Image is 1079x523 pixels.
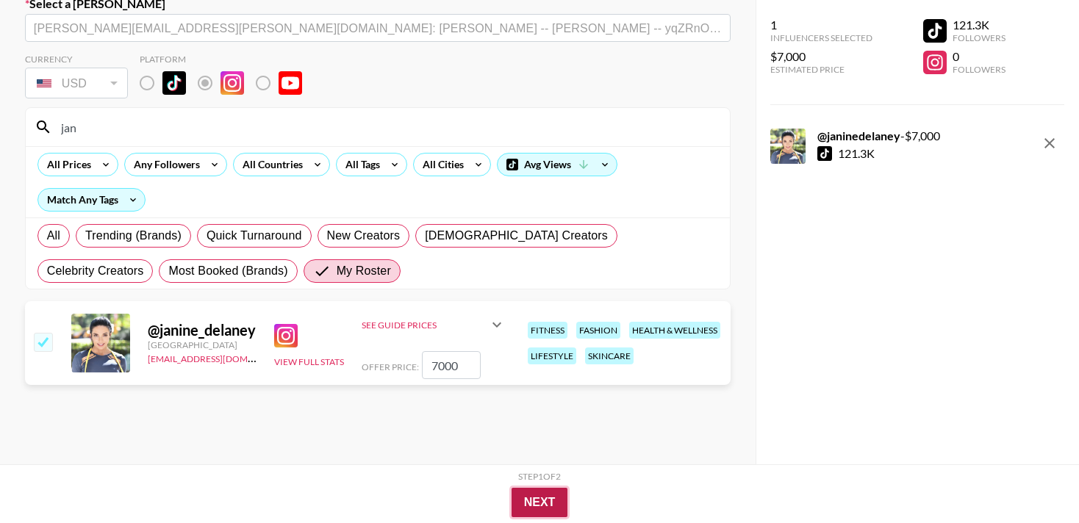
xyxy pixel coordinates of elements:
div: fashion [576,322,620,339]
div: Currency [25,54,128,65]
div: Avg Views [498,154,617,176]
img: TikTok [162,71,186,95]
div: Followers [953,32,1005,43]
div: [GEOGRAPHIC_DATA] [148,339,257,350]
div: Step 1 of 2 [518,471,561,482]
button: View Full Stats [274,356,344,367]
span: Offer Price: [362,361,419,372]
div: @ janine_delaney [148,321,257,339]
strong: @ janinedelaney [817,129,900,143]
img: Instagram [221,71,244,95]
button: Next [512,488,568,517]
span: All [47,227,60,245]
div: Estimated Price [770,64,872,75]
div: fitness [528,322,567,339]
span: New Creators [327,227,401,245]
div: All Tags [337,154,383,176]
div: Influencers Selected [770,32,872,43]
span: Celebrity Creators [47,262,144,280]
span: Trending (Brands) [85,227,182,245]
div: See Guide Prices [362,320,488,331]
div: See Guide Prices [362,307,506,342]
div: Remove selected talent to change your currency [25,65,128,101]
div: $7,000 [770,49,872,64]
div: Match Any Tags [38,189,145,211]
div: Any Followers [125,154,203,176]
div: health & wellness [629,322,720,339]
div: All Prices [38,154,94,176]
div: All Cities [414,154,467,176]
div: 121.3K [838,146,875,161]
img: Instagram [274,324,298,347]
input: 5,000 [422,351,481,379]
span: Most Booked (Brands) [168,262,287,280]
span: My Roster [337,262,391,280]
div: All Countries [234,154,306,176]
input: Search by User Name [52,115,721,139]
button: remove [1035,129,1064,158]
div: skincare [585,347,634,364]
div: USD [28,71,125,96]
div: - $ 7,000 [817,129,940,143]
div: Remove selected talent to change platforms [140,68,314,98]
div: Platform [140,54,314,65]
img: YouTube [279,71,302,95]
div: lifestyle [528,347,576,364]
a: [EMAIL_ADDRESS][DOMAIN_NAME] [148,350,295,364]
div: 1 [770,18,872,32]
div: 121.3K [953,18,1005,32]
span: Quick Turnaround [207,227,302,245]
div: 0 [953,49,1005,64]
span: [DEMOGRAPHIC_DATA] Creators [425,227,608,245]
div: Followers [953,64,1005,75]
